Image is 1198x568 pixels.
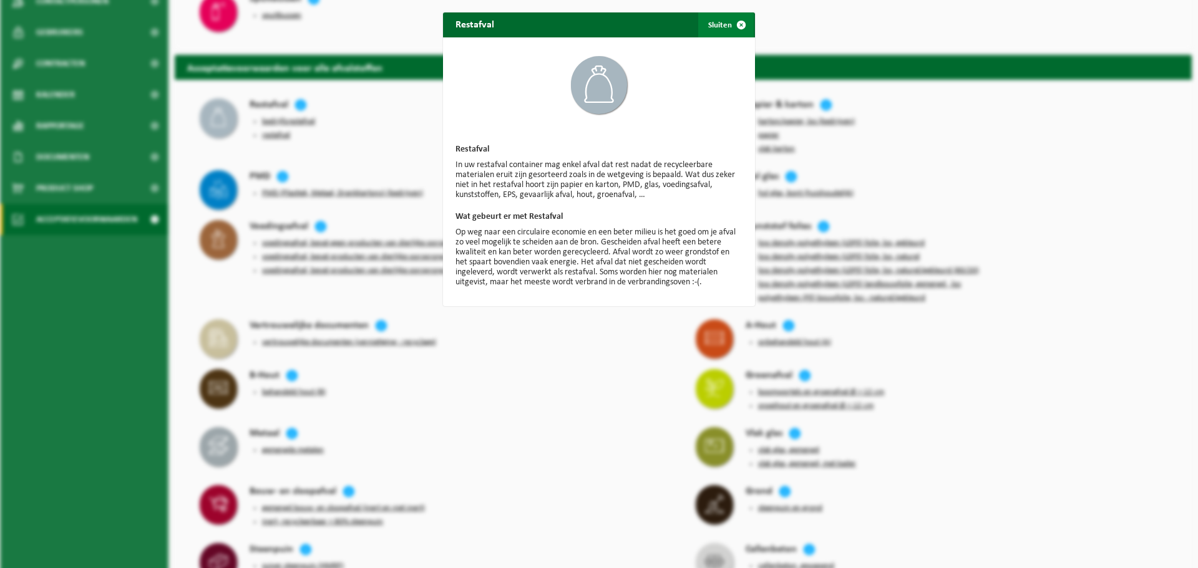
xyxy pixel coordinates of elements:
button: Sluiten [698,12,754,37]
h3: Restafval [455,145,743,154]
p: In uw restafval container mag enkel afval dat rest nadat de recycleerbare materialen eruit zijn g... [455,160,743,200]
h2: Restafval [443,12,507,36]
h3: Wat gebeurt er met Restafval [455,213,743,221]
p: Op weg naar een circulaire economie en een beter milieu is het goed om je afval zo veel mogelijk ... [455,228,743,287]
